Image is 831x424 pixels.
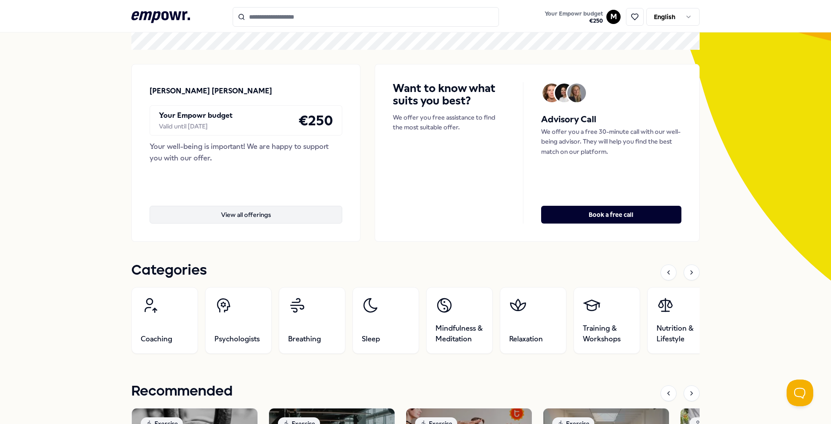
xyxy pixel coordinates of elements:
[362,334,380,344] span: Sleep
[606,10,621,24] button: M
[131,260,207,282] h1: Categories
[205,287,272,354] a: Psychologists
[583,323,631,344] span: Training & Workshops
[787,380,813,406] iframe: Help Scout Beacon - Open
[541,206,681,224] button: Book a free call
[541,112,681,127] h5: Advisory Call
[150,141,342,164] div: Your well-being is important! We are happy to support you with our offer.
[555,84,574,102] img: Avatar
[159,121,233,131] div: Valid until [DATE]
[541,8,606,26] a: Your Empowr budget€250
[288,334,321,344] span: Breathing
[567,84,586,102] img: Avatar
[543,8,605,26] button: Your Empowr budget€250
[509,334,543,344] span: Relaxation
[500,287,566,354] a: Relaxation
[574,287,640,354] a: Training & Workshops
[545,10,603,17] span: Your Empowr budget
[647,287,714,354] a: Nutrition & Lifestyle
[150,85,272,97] p: [PERSON_NAME] [PERSON_NAME]
[159,110,233,121] p: Your Empowr budget
[393,82,505,107] h4: Want to know what suits you best?
[214,334,260,344] span: Psychologists
[541,127,681,156] p: We offer you a free 30-minute call with our well-being advisor. They will help you find the best ...
[426,287,493,354] a: Mindfulness & Meditation
[352,287,419,354] a: Sleep
[393,112,505,132] p: We offer you free assistance to find the most suitable offer.
[435,323,483,344] span: Mindfulness & Meditation
[131,287,198,354] a: Coaching
[150,206,342,224] button: View all offerings
[545,17,603,24] span: € 250
[141,334,172,344] span: Coaching
[131,380,233,403] h1: Recommended
[233,7,499,27] input: Search for products, categories or subcategories
[542,84,561,102] img: Avatar
[657,323,704,344] span: Nutrition & Lifestyle
[150,192,342,224] a: View all offerings
[298,109,333,132] h4: € 250
[279,287,345,354] a: Breathing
